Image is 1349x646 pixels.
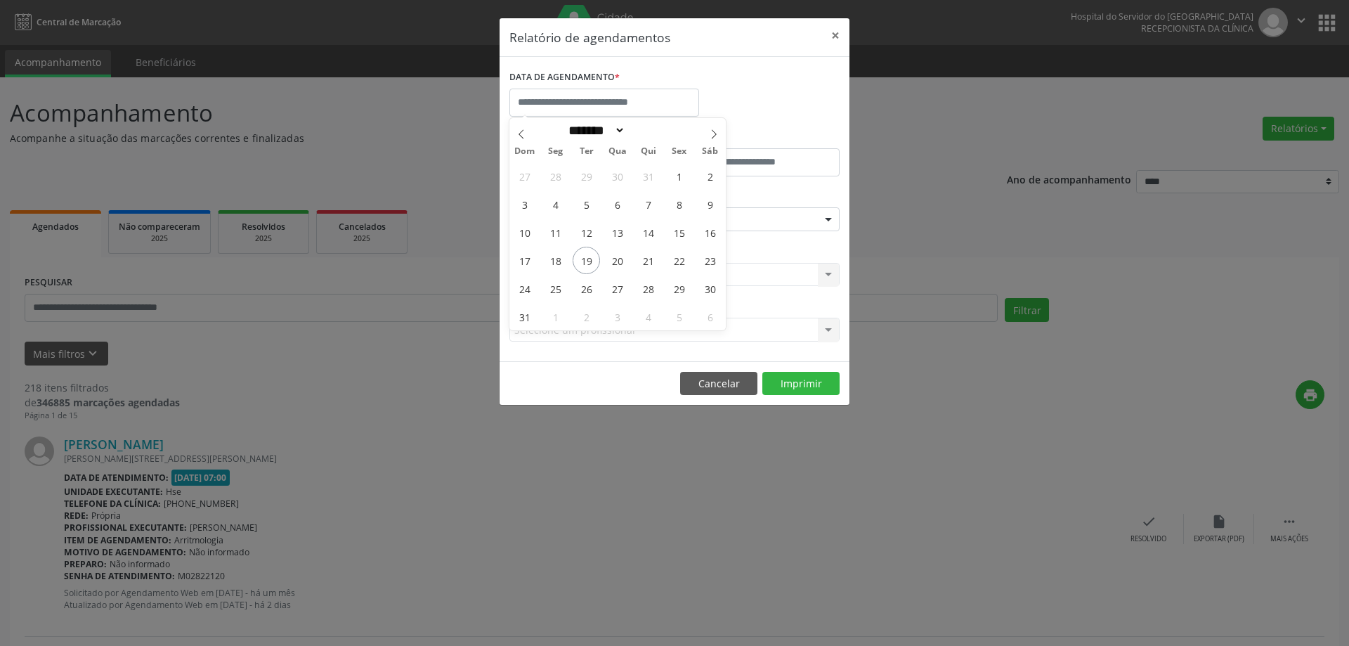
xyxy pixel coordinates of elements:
[696,275,724,302] span: Agosto 30, 2025
[509,147,540,156] span: Dom
[604,162,631,190] span: Julho 30, 2025
[604,190,631,218] span: Agosto 6, 2025
[634,219,662,246] span: Agosto 14, 2025
[573,190,600,218] span: Agosto 5, 2025
[563,123,625,138] select: Month
[762,372,840,396] button: Imprimir
[542,275,569,302] span: Agosto 25, 2025
[511,303,538,330] span: Agosto 31, 2025
[542,219,569,246] span: Agosto 11, 2025
[665,275,693,302] span: Agosto 29, 2025
[509,67,620,89] label: DATA DE AGENDAMENTO
[509,28,670,46] h5: Relatório de agendamentos
[678,127,840,148] label: ATÉ
[604,275,631,302] span: Agosto 27, 2025
[696,219,724,246] span: Agosto 16, 2025
[696,190,724,218] span: Agosto 9, 2025
[665,219,693,246] span: Agosto 15, 2025
[511,162,538,190] span: Julho 27, 2025
[511,219,538,246] span: Agosto 10, 2025
[540,147,571,156] span: Seg
[542,190,569,218] span: Agosto 4, 2025
[604,219,631,246] span: Agosto 13, 2025
[604,247,631,274] span: Agosto 20, 2025
[634,247,662,274] span: Agosto 21, 2025
[634,303,662,330] span: Setembro 4, 2025
[634,162,662,190] span: Julho 31, 2025
[573,275,600,302] span: Agosto 26, 2025
[634,190,662,218] span: Agosto 7, 2025
[602,147,633,156] span: Qua
[695,147,726,156] span: Sáb
[573,162,600,190] span: Julho 29, 2025
[511,190,538,218] span: Agosto 3, 2025
[821,18,849,53] button: Close
[542,162,569,190] span: Julho 28, 2025
[573,219,600,246] span: Agosto 12, 2025
[665,162,693,190] span: Agosto 1, 2025
[571,147,602,156] span: Ter
[511,275,538,302] span: Agosto 24, 2025
[665,247,693,274] span: Agosto 22, 2025
[573,247,600,274] span: Agosto 19, 2025
[664,147,695,156] span: Sex
[696,247,724,274] span: Agosto 23, 2025
[573,303,600,330] span: Setembro 2, 2025
[665,303,693,330] span: Setembro 5, 2025
[696,303,724,330] span: Setembro 6, 2025
[604,303,631,330] span: Setembro 3, 2025
[542,303,569,330] span: Setembro 1, 2025
[680,372,757,396] button: Cancelar
[542,247,569,274] span: Agosto 18, 2025
[696,162,724,190] span: Agosto 2, 2025
[625,123,672,138] input: Year
[633,147,664,156] span: Qui
[665,190,693,218] span: Agosto 8, 2025
[634,275,662,302] span: Agosto 28, 2025
[511,247,538,274] span: Agosto 17, 2025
